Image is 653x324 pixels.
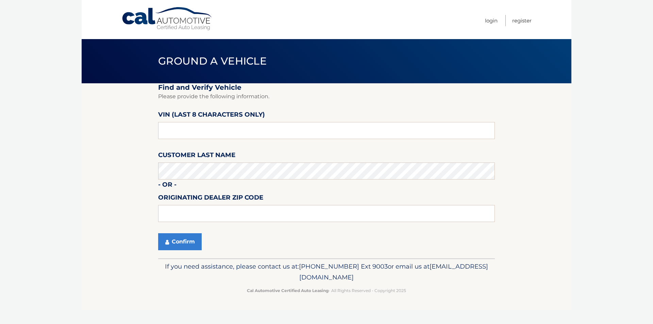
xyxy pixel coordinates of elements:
[485,15,498,26] a: Login
[163,287,490,294] p: - All Rights Reserved - Copyright 2025
[158,92,495,101] p: Please provide the following information.
[158,192,263,205] label: Originating Dealer Zip Code
[158,180,177,192] label: - or -
[158,233,202,250] button: Confirm
[158,83,495,92] h2: Find and Verify Vehicle
[512,15,532,26] a: Register
[121,7,213,31] a: Cal Automotive
[247,288,329,293] strong: Cal Automotive Certified Auto Leasing
[299,262,388,270] span: [PHONE_NUMBER] Ext 9003
[158,55,267,67] span: Ground a Vehicle
[158,109,265,122] label: VIN (last 8 characters only)
[163,261,490,283] p: If you need assistance, please contact us at: or email us at
[158,150,235,163] label: Customer Last Name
